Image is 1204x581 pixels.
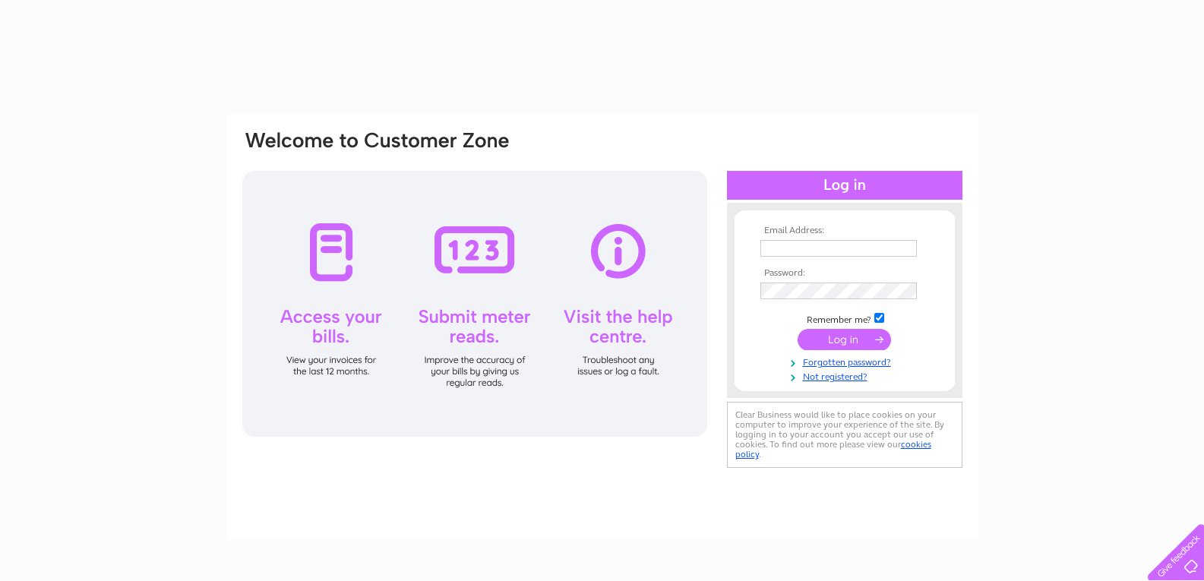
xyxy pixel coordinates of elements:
a: cookies policy [735,439,931,459]
a: Forgotten password? [760,354,933,368]
input: Submit [798,329,891,350]
th: Email Address: [757,226,933,236]
a: Not registered? [760,368,933,383]
td: Remember me? [757,311,933,326]
th: Password: [757,268,933,279]
div: Clear Business would like to place cookies on your computer to improve your experience of the sit... [727,402,962,468]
